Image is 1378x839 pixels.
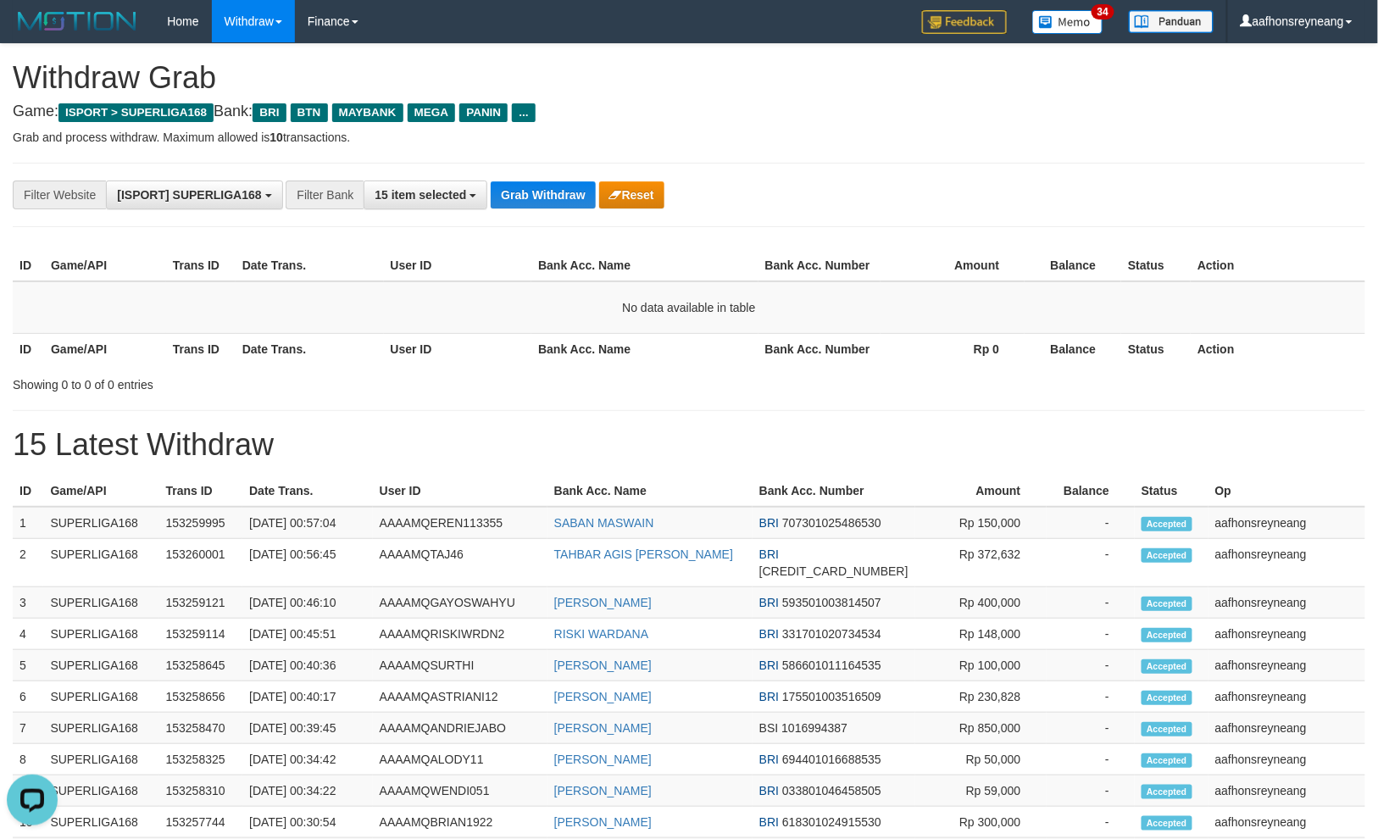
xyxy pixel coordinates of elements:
td: - [1047,650,1136,681]
a: SABAN MASWAIN [554,516,654,530]
span: Accepted [1142,597,1192,611]
th: Bank Acc. Name [531,333,758,364]
td: aafhonsreyneang [1209,587,1365,619]
span: Copy 593501003814507 to clipboard [782,596,881,609]
span: Accepted [1142,517,1192,531]
td: [DATE] 00:34:42 [242,744,373,775]
td: 3 [13,587,43,619]
span: Accepted [1142,659,1192,674]
div: Filter Website [13,181,106,209]
td: - [1047,681,1136,713]
td: 153258656 [159,681,243,713]
td: 4 [13,619,43,650]
td: - [1047,744,1136,775]
a: [PERSON_NAME] [554,690,652,703]
td: SUPERLIGA168 [43,744,158,775]
td: aafhonsreyneang [1209,681,1365,713]
th: Action [1191,250,1365,281]
td: - [1047,619,1136,650]
span: Copy 175501003516509 to clipboard [782,690,881,703]
a: [PERSON_NAME] [554,753,652,766]
a: RISKI WARDANA [554,627,649,641]
span: BRI [759,815,779,829]
td: SUPERLIGA168 [43,650,158,681]
th: Game/API [44,250,166,281]
td: SUPERLIGA168 [43,587,158,619]
td: [DATE] 00:30:54 [242,807,373,838]
td: Rp 230,828 [915,681,1047,713]
span: Copy 707301025486530 to clipboard [782,516,881,530]
th: Amount [881,250,1025,281]
td: AAAAMQEREN113355 [373,507,547,539]
th: Date Trans. [236,333,384,364]
th: Bank Acc. Name [531,250,758,281]
td: SUPERLIGA168 [43,539,158,587]
td: aafhonsreyneang [1209,650,1365,681]
td: 153257744 [159,807,243,838]
span: 34 [1092,4,1114,19]
span: MEGA [408,103,456,122]
td: Rp 400,000 [915,587,1047,619]
th: ID [13,333,44,364]
span: Accepted [1142,628,1192,642]
img: Button%20Memo.svg [1032,10,1103,34]
td: [DATE] 00:56:45 [242,539,373,587]
td: - [1047,807,1136,838]
span: BRI [759,596,779,609]
td: SUPERLIGA168 [43,619,158,650]
td: Rp 150,000 [915,507,1047,539]
th: Date Trans. [242,475,373,507]
th: Op [1209,475,1365,507]
span: BSI [759,721,779,735]
td: 153258470 [159,713,243,744]
span: 15 item selected [375,188,466,202]
td: Rp 50,000 [915,744,1047,775]
span: ... [512,103,535,122]
a: [PERSON_NAME] [554,784,652,797]
span: ISPORT > SUPERLIGA168 [58,103,214,122]
th: ID [13,475,43,507]
span: Accepted [1142,548,1192,563]
td: 153259995 [159,507,243,539]
td: AAAAMQGAYOSWAHYU [373,587,547,619]
button: Grab Withdraw [491,181,595,208]
td: SUPERLIGA168 [43,681,158,713]
td: SUPERLIGA168 [43,507,158,539]
th: User ID [384,333,532,364]
a: [PERSON_NAME] [554,721,652,735]
td: 153260001 [159,539,243,587]
td: Rp 300,000 [915,807,1047,838]
th: Status [1135,475,1209,507]
a: TAHBAR AGIS [PERSON_NAME] [554,547,733,561]
h4: Game: Bank: [13,103,1365,120]
td: AAAAMQSURTHI [373,650,547,681]
th: Trans ID [166,250,236,281]
td: - [1047,713,1136,744]
td: aafhonsreyneang [1209,744,1365,775]
th: ID [13,250,44,281]
span: Accepted [1142,722,1192,736]
th: Trans ID [159,475,243,507]
span: Copy 033801046458505 to clipboard [782,784,881,797]
span: BRI [759,753,779,766]
a: [PERSON_NAME] [554,596,652,609]
span: Accepted [1142,785,1192,799]
td: [DATE] 00:45:51 [242,619,373,650]
button: Open LiveChat chat widget [7,7,58,58]
td: 2 [13,539,43,587]
h1: Withdraw Grab [13,61,1365,95]
td: AAAAMQWENDI051 [373,775,547,807]
span: Copy 331701020734534 to clipboard [782,627,881,641]
td: Rp 372,632 [915,539,1047,587]
td: aafhonsreyneang [1209,807,1365,838]
th: Status [1121,250,1191,281]
td: aafhonsreyneang [1209,619,1365,650]
td: [DATE] 00:57:04 [242,507,373,539]
td: aafhonsreyneang [1209,775,1365,807]
img: panduan.png [1129,10,1214,33]
td: - [1047,539,1136,587]
img: Feedback.jpg [922,10,1007,34]
span: Copy 586601011164535 to clipboard [782,658,881,672]
th: Status [1121,333,1191,364]
th: Bank Acc. Number [758,250,881,281]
